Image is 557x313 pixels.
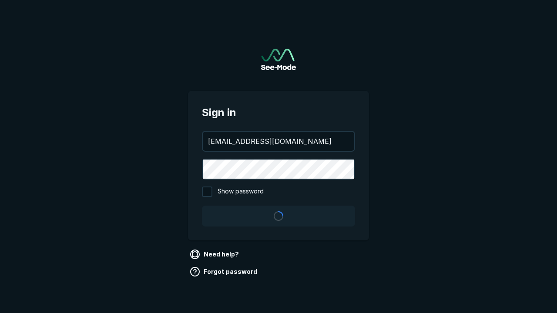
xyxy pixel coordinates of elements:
span: Sign in [202,105,355,120]
input: your@email.com [203,132,354,151]
span: Show password [218,186,264,197]
img: See-Mode Logo [261,49,296,70]
a: Go to sign in [261,49,296,70]
a: Forgot password [188,265,261,279]
a: Need help? [188,247,242,261]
